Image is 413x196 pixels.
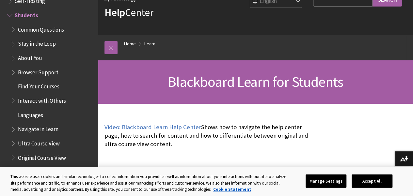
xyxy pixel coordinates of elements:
a: More information about your privacy, opens in a new tab [213,187,251,192]
span: Browser Support [18,67,58,76]
a: Learn [144,40,155,48]
button: Manage Settings [306,174,346,188]
span: Interact with Others [18,95,66,104]
a: Home [124,40,136,48]
a: Video: Blackboard Learn Help Center [104,123,201,131]
strong: Help [104,6,125,19]
span: Ultra Course View [18,138,60,147]
span: Original Course View [18,152,66,161]
span: Find Your Courses [18,81,59,90]
span: Blackboard Learn for Students [168,73,343,91]
span: Instructor [15,167,39,175]
span: Stay in the Loop [18,38,56,47]
span: Students [15,10,38,19]
span: About You [18,53,42,61]
span: Common Questions [18,24,64,33]
span: Languages [18,110,43,118]
a: HelpCenter [104,6,153,19]
span: Navigate in Learn [18,124,58,133]
button: Accept All [352,174,392,188]
p: Shows how to navigate the help center page, how to search for content and how to differentiate be... [104,123,310,149]
div: This website uses cookies and similar technologies to collect information you provide as well as ... [10,173,289,193]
